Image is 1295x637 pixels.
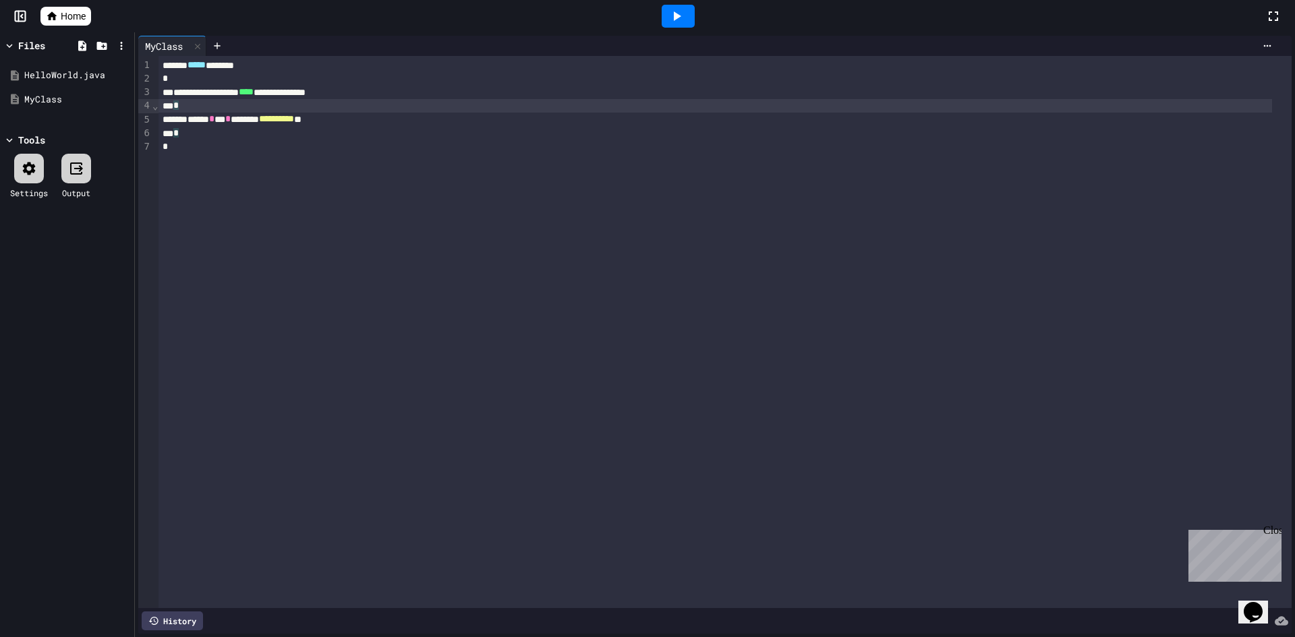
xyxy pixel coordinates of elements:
div: HelloWorld.java [24,69,129,82]
div: 3 [138,86,152,99]
div: MyClass [138,39,190,53]
a: Home [40,7,91,26]
div: History [142,611,203,630]
div: Files [18,38,45,53]
div: 1 [138,59,152,72]
iframe: chat widget [1183,524,1282,582]
iframe: chat widget [1238,583,1282,624]
span: Fold line [152,100,159,111]
div: Tools [18,133,45,147]
div: 4 [138,99,152,113]
span: Home [61,9,86,23]
div: MyClass [24,93,129,107]
div: MyClass [138,36,206,56]
div: 7 [138,140,152,154]
div: 2 [138,72,152,86]
div: Settings [10,187,48,199]
div: 5 [138,113,152,127]
div: 6 [138,127,152,140]
div: Chat with us now!Close [5,5,93,86]
div: Output [62,187,90,199]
